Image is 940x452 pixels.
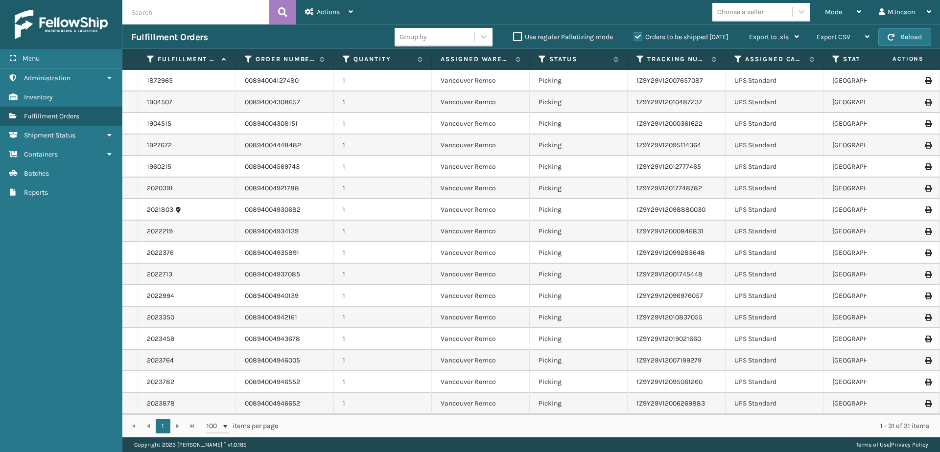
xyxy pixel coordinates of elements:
td: 1 [334,70,432,91]
a: 1904515 [147,119,171,129]
a: 1Z9Y29V12095061260 [636,378,703,386]
td: [GEOGRAPHIC_DATA] [823,156,921,178]
div: 1 - 31 of 31 items [292,421,929,431]
a: 2023350 [147,313,174,322]
td: Picking [530,371,628,393]
span: items per page [207,419,278,433]
a: Privacy Policy [891,441,928,448]
td: Picking [530,70,628,91]
td: 1 [334,285,432,307]
label: Status [549,55,609,64]
td: 00894004937085 [236,264,334,285]
td: [GEOGRAPHIC_DATA] [823,307,921,328]
td: [GEOGRAPHIC_DATA] [823,393,921,414]
i: Print Label [925,314,931,321]
a: 1Z9Y29V12010837055 [636,313,703,321]
td: 1 [334,264,432,285]
td: Vancouver Remco [432,307,530,328]
td: [GEOGRAPHIC_DATA] [823,199,921,221]
td: [GEOGRAPHIC_DATA] [823,221,921,242]
span: Export CSV [817,33,850,41]
td: Vancouver Remco [432,135,530,156]
td: 00894004942161 [236,307,334,328]
a: 1Z9Y29V12099283648 [636,249,705,257]
td: Vancouver Remco [432,156,530,178]
label: Assigned Warehouse [441,55,511,64]
i: Print Label [925,142,931,149]
i: Print Label [925,379,931,385]
a: 2022376 [147,248,174,258]
a: 2022994 [147,291,174,301]
a: 1872965 [147,76,173,86]
label: State [843,55,902,64]
a: Terms of Use [856,441,890,448]
td: Picking [530,221,628,242]
a: 2022713 [147,270,172,279]
td: Vancouver Remco [432,350,530,371]
td: 1 [334,350,432,371]
i: Print Label [925,400,931,407]
span: Menu [23,54,40,63]
td: Vancouver Remco [432,242,530,264]
td: 00894004921788 [236,178,334,199]
td: 00894004934139 [236,221,334,242]
label: Fulfillment Order Id [158,55,217,64]
td: Vancouver Remco [432,371,530,393]
td: 00894004127480 [236,70,334,91]
i: Print Label [925,293,931,299]
td: 1 [334,178,432,199]
a: 1 [156,419,170,433]
span: Shipment Status [24,131,75,139]
i: Print Label [925,271,931,278]
td: Vancouver Remco [432,70,530,91]
label: Quantity [353,55,413,64]
i: Print Label [925,99,931,106]
td: Picking [530,135,628,156]
i: Print Label [925,249,931,256]
span: Actions [862,51,930,67]
td: 00894004946552 [236,371,334,393]
i: Print Label [925,77,931,84]
td: Vancouver Remco [432,91,530,113]
button: Reload [878,28,931,46]
i: Print Label [925,357,931,364]
a: 1Z9Y29V12007199279 [636,356,702,364]
a: 1Z9Y29V12095114364 [636,141,701,149]
div: Group by [399,32,427,42]
td: 00894004935891 [236,242,334,264]
td: Picking [530,393,628,414]
td: 00894004569743 [236,156,334,178]
td: Vancouver Remco [432,264,530,285]
a: 1960215 [147,162,171,172]
a: 1Z9Y29V12019021660 [636,335,701,343]
a: 1Z9Y29V12010487237 [636,98,702,106]
a: 1Z9Y29V12096976057 [636,292,703,300]
td: UPS Standard [726,307,823,328]
a: 1Z9Y29V12012777465 [636,162,701,171]
td: [GEOGRAPHIC_DATA] [823,350,921,371]
td: UPS Standard [726,371,823,393]
td: [GEOGRAPHIC_DATA] [823,328,921,350]
td: Picking [530,350,628,371]
td: UPS Standard [726,70,823,91]
td: UPS Standard [726,285,823,307]
a: 2023782 [147,377,174,387]
td: UPS Standard [726,156,823,178]
a: 1Z9Y29V12001745448 [636,270,703,278]
label: Use regular Palletizing mode [513,33,613,41]
img: logo [15,10,108,39]
td: 1 [334,371,432,393]
span: Containers [24,150,58,158]
td: 1 [334,221,432,242]
label: Order Number [256,55,315,64]
a: 1Z9Y29V12000846831 [636,227,704,235]
td: Vancouver Remco [432,285,530,307]
a: 2022219 [147,226,173,236]
td: 1 [334,199,432,221]
td: [GEOGRAPHIC_DATA] [823,178,921,199]
td: 1 [334,156,432,178]
a: 2020391 [147,183,173,193]
i: Print Label [925,336,931,342]
td: 00894004940139 [236,285,334,307]
a: 1Z9Y29V12017748782 [636,184,702,192]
